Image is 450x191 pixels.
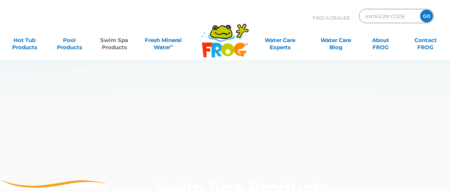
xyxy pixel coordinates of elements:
input: GO [420,10,433,22]
a: Hot TubProducts [7,33,42,47]
sup: ∞ [170,43,173,48]
a: AboutFROG [363,33,398,47]
a: Water CareExperts [252,33,308,47]
img: Frog Products Logo [198,14,253,58]
a: PoolProducts [52,33,87,47]
a: Water CareBlog [318,33,353,47]
a: ContactFROG [408,33,443,47]
p: Find A Dealer [313,9,350,27]
a: Fresh MineralWater∞ [142,33,185,47]
a: Swim SpaProducts [97,33,132,47]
